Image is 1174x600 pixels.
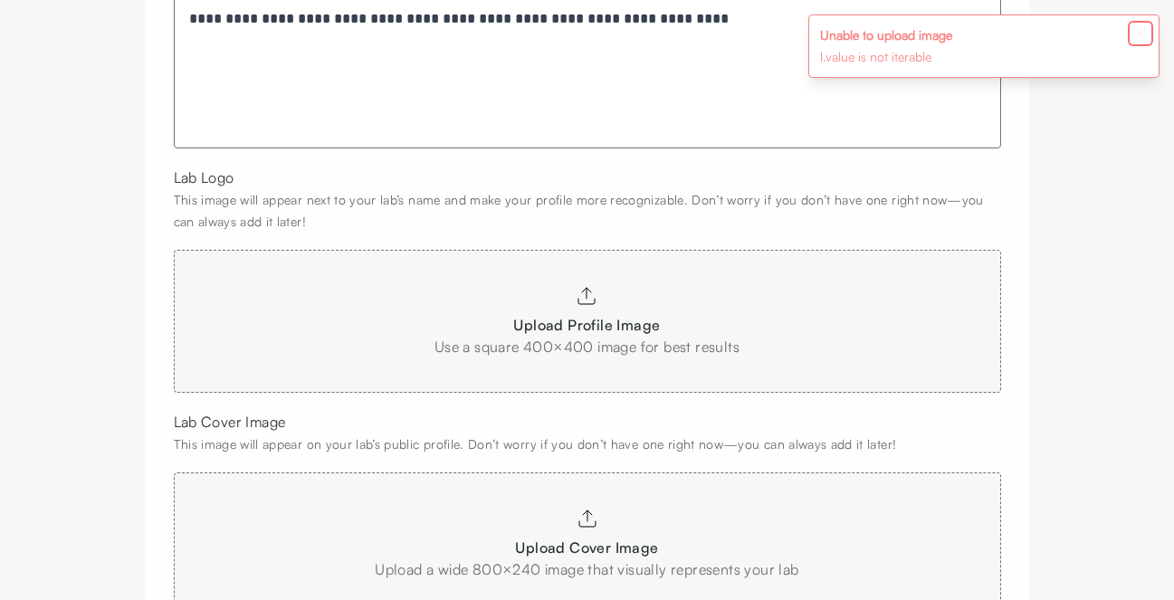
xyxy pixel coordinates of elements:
div: l.value is not iterable [820,48,952,66]
span: This image will appear on your lab’s public profile. Don’t worry if you don’t have one right now—... [174,436,897,452]
span: This image will appear next to your lab’s name and make your profile more recognizable. Don’t wor... [174,192,984,229]
div: Upload Profile Image [513,314,660,336]
div: Use a square 400×400 image for best results [434,336,740,357]
div: Lab Cover Image [174,411,1001,433]
div: Upload a wide 800×240 image that visually represents your lab [375,558,798,580]
div: Lab Logo [174,167,1001,188]
div: Unable to upload image [820,26,952,44]
div: Upload Cover Image [515,537,658,558]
